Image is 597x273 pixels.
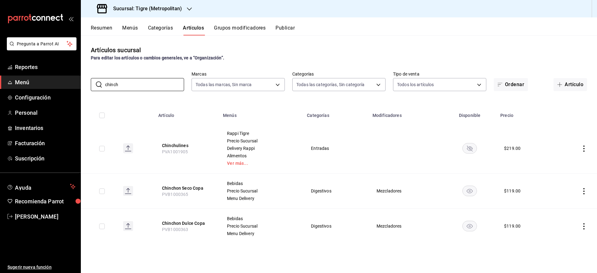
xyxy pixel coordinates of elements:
[227,131,295,136] span: Rappi Tigre
[581,188,587,194] button: actions
[227,216,295,221] span: Bebidas
[227,189,295,193] span: Precio Sucursal
[15,63,76,71] span: Reportes
[15,78,76,86] span: Menú
[15,197,76,206] span: Recomienda Parrot
[497,104,554,123] th: Precio
[105,78,184,91] input: Buscar artículo
[91,25,597,35] div: navigation tabs
[377,189,435,193] span: Mezcladores
[462,143,477,154] button: availability-product
[17,41,67,47] span: Pregunta a Parrot AI
[68,16,73,21] button: open_drawer_menu
[15,139,76,147] span: Facturación
[219,104,303,123] th: Menús
[227,231,295,236] span: Menu Delivery
[369,104,443,123] th: Modificadores
[162,185,212,191] button: edit-product-location
[162,149,188,154] span: PVA1001905
[504,145,521,151] div: $ 219.00
[91,55,224,60] strong: Para editar los artículos o cambios generales, ve a “Organización”.
[504,223,521,229] div: $ 119.00
[462,186,477,196] button: availability-product
[155,104,219,123] th: Artículo
[4,45,76,52] a: Pregunta a Parrot AI
[397,81,434,88] span: Todos los artículos
[311,224,361,228] span: Digestivos
[311,146,361,150] span: Entradas
[91,45,141,55] div: Artículos sucursal
[15,93,76,102] span: Configuración
[443,104,497,123] th: Disponible
[296,81,365,88] span: Todas las categorías, Sin categoría
[15,109,76,117] span: Personal
[227,224,295,228] span: Precio Sucursal
[393,72,486,76] label: Tipo de venta
[581,223,587,229] button: actions
[227,161,295,165] a: Ver más...
[7,37,76,50] button: Pregunta a Parrot AI
[162,142,212,149] button: edit-product-location
[192,72,285,76] label: Marcas
[292,72,386,76] label: Categorías
[7,264,76,271] span: Sugerir nueva función
[162,227,188,232] span: PVB1000363
[227,146,295,150] span: Delivery Rappi
[15,154,76,163] span: Suscripción
[462,221,477,231] button: availability-product
[15,212,76,221] span: [PERSON_NAME]
[227,154,295,158] span: Alimentos
[91,25,112,35] button: Resumen
[494,78,528,91] button: Ordenar
[122,25,138,35] button: Menús
[227,196,295,201] span: Menu Delivery
[196,81,252,88] span: Todas las marcas, Sin marca
[377,224,435,228] span: Mezcladores
[183,25,204,35] button: Artículos
[15,183,67,190] span: Ayuda
[148,25,173,35] button: Categorías
[214,25,266,35] button: Grupos modificadores
[227,139,295,143] span: Precio Sucursal
[15,124,76,132] span: Inventarios
[303,104,369,123] th: Categorías
[581,146,587,152] button: actions
[162,192,188,197] span: PVB1000365
[227,181,295,186] span: Bebidas
[504,188,521,194] div: $ 119.00
[108,5,182,12] h3: Sucursal: Tigre (Metropolitan)
[162,220,212,226] button: edit-product-location
[553,78,587,91] button: Artículo
[311,189,361,193] span: Digestivos
[275,25,295,35] button: Publicar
